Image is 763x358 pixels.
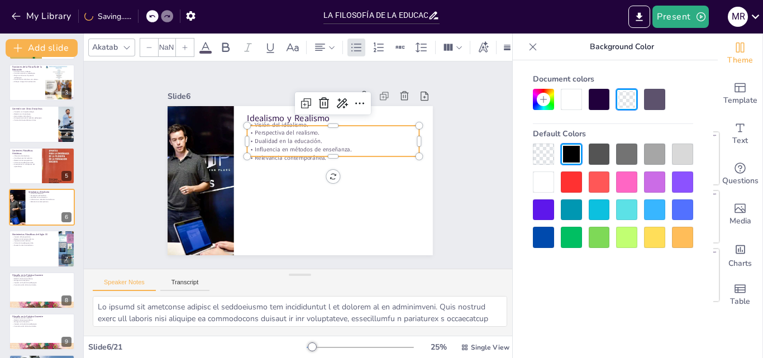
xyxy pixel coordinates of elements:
p: Manejo de la disciplina. [12,279,71,281]
div: Slide 6 / 21 [88,342,307,352]
div: 7 [9,230,75,267]
p: Importancia del vitalismo. [12,240,55,242]
p: Conexión con la epistemología. [12,111,55,113]
p: Enriquecimiento de la práctica pedagógica. [12,117,55,120]
div: 25 % [425,342,452,352]
div: 3 [9,64,75,101]
div: Add a table [718,275,762,315]
p: Crítica de la pedagogía crítica. [12,161,39,163]
button: Add slide [6,39,78,57]
p: Influencia en métodos de enseñanza. [256,126,417,203]
div: Border settings [501,39,513,56]
p: Mejora continua en la práctica pedagógica. [12,74,42,78]
div: 3 [61,88,71,98]
p: Funciones de la Filosofía de la Educación [12,65,42,71]
p: Dualidad en la educación. [28,197,71,199]
div: 6 [9,189,75,226]
div: 7 [61,254,71,264]
span: Text [732,135,748,147]
button: Export to PowerPoint [628,6,650,28]
p: Perspectiva del realismo. [263,111,424,188]
p: Relevancia del pragmatismo. [12,159,39,161]
span: Questions [722,175,759,187]
p: Diseño curricular y filosofía. [12,317,71,319]
p: Idealismo y Realismo [28,190,71,194]
div: 4 [9,106,75,142]
p: Crítica de la pedagogía crítica. [12,242,55,245]
p: Relación docente-estudiante. [12,319,71,321]
div: Column Count [440,39,465,56]
span: Template [723,94,757,107]
p: Formación de individuos con valores. [12,79,42,81]
p: Función normativa y teleológica. [12,73,42,75]
span: Table [730,295,750,308]
div: Akatab [90,40,120,55]
p: Formación de estudiantes críticos. [12,119,55,121]
div: Slide 6 [205,44,341,112]
div: Saving...... [84,11,131,22]
p: Influencia en métodos de enseñanza. [28,198,71,201]
button: Speaker Notes [93,279,156,291]
p: Co-construcción del conocimiento. [12,284,71,286]
p: Co-construcción del conocimiento. [12,325,71,327]
div: 5 [61,171,71,181]
p: Idealismo y Realismo [268,96,431,177]
div: 8 [9,272,75,309]
div: Default Colors [533,124,693,144]
span: Theme [727,54,753,66]
span: Charts [728,257,752,270]
p: Herramientas de la lógica. [12,115,55,117]
button: Transcript [160,279,210,291]
p: Influencia del idealismo. [12,155,39,157]
div: 5 [9,147,75,184]
div: Add ready made slides [718,74,762,114]
input: Insert title [323,7,428,23]
p: Manejo de la disciplina. [12,321,71,323]
button: Present [652,6,708,28]
p: Movimientos Filosóficos del Siglo XX [12,233,55,236]
span: Single View [471,343,509,352]
p: Contribuciones del realismo. [12,157,39,159]
p: Relevancia contemporánea. [28,201,71,203]
p: Enfoque integral de la educación. [12,80,42,83]
div: Get real-time input from your audience [718,154,762,194]
p: Relación con la axiología. [12,113,55,115]
p: Conexión con Otras Disciplinas [12,107,55,111]
p: Nuevas formas de enseñanza. [12,244,55,246]
div: M R [728,7,748,27]
p: Filosofía en la Práctica Docente [12,273,71,276]
div: 9 [9,313,75,350]
button: My Library [8,7,76,25]
div: Add text boxes [718,114,762,154]
div: Text effects [475,39,492,56]
p: Diseño curricular y filosofía. [12,275,71,278]
p: Impacto en la práctica pedagógica. [12,281,71,284]
p: Visión del idealismo. [28,192,71,194]
p: Relación docente-estudiante. [12,278,71,280]
div: 9 [61,337,71,347]
textarea: Lo ipsumd sit ametconse adipisc el seddoeiusmo tem incididuntut l et dolorem al en adminimveni. Q... [93,296,507,327]
p: Diversidad en la concepción del aprendizaje. [12,163,39,167]
div: Add charts and graphs [718,235,762,275]
p: Dualidad en la educación. [260,118,421,195]
div: 6 [61,212,71,222]
p: Perspectiva del realismo. [28,194,71,197]
p: Corrientes Filosóficas Históricas [12,149,39,155]
span: Media [729,215,751,227]
p: Impacto en la práctica pedagógica. [12,323,71,325]
div: Document colors [533,69,693,89]
button: M R [728,6,748,28]
div: Change the overall theme [718,34,762,74]
div: 8 [61,295,71,306]
div: Add images, graphics, shapes or video [718,194,762,235]
p: Función crítica y reflexiva. [12,70,42,73]
p: Impacto del pragmatismo. [12,236,55,238]
p: Background Color [542,34,702,60]
p: Filosofía en la Práctica Docente [12,315,71,318]
p: Relevancia del existencialismo. [12,238,55,240]
div: 4 [61,130,71,140]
